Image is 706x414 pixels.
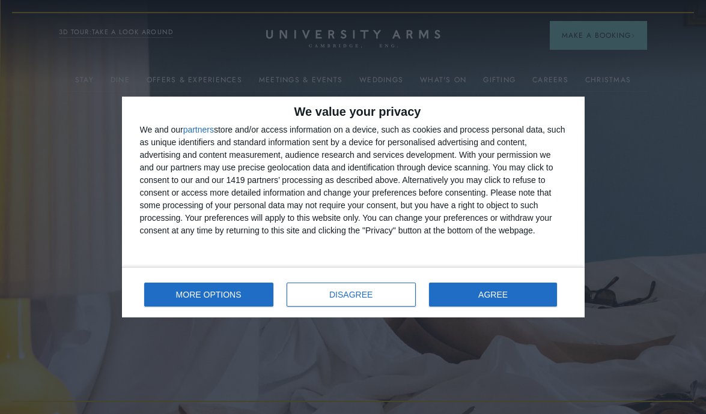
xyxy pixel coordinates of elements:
span: AGREE [478,290,508,299]
button: DISAGREE [287,283,416,307]
div: qc-cmp2-ui [122,97,585,317]
span: DISAGREE [329,290,373,299]
button: AGREE [429,283,558,307]
h2: We value your privacy [140,106,567,118]
span: MORE OPTIONS [176,290,242,299]
div: We and our store and/or access information on a device, such as cookies and process personal data... [140,124,567,237]
button: partners [183,125,214,134]
button: MORE OPTIONS [144,283,273,307]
